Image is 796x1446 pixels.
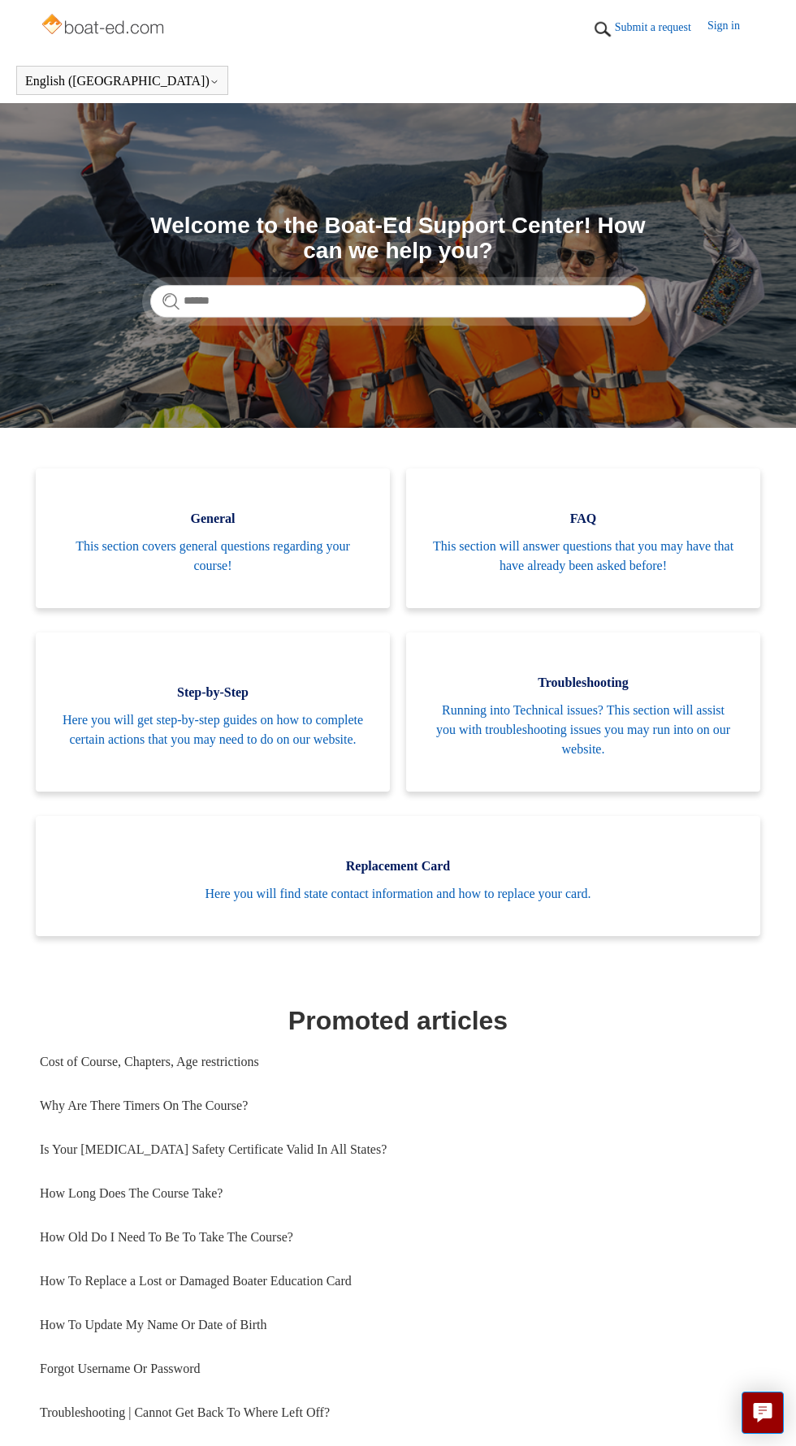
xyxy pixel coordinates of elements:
[40,1040,756,1084] a: Cost of Course, Chapters, Age restrictions
[615,19,707,36] a: Submit a request
[150,214,646,264] h1: Welcome to the Boat-Ed Support Center! How can we help you?
[40,1084,756,1128] a: Why Are There Timers On The Course?
[591,17,615,41] img: 01HZPCYTXV3JW8MJV9VD7EMK0H
[40,1259,756,1303] a: How To Replace a Lost or Damaged Boater Education Card
[40,10,169,42] img: Boat-Ed Help Center home page
[40,1215,756,1259] a: How Old Do I Need To Be To Take The Course?
[40,1347,756,1391] a: Forgot Username Or Password
[40,1391,756,1435] a: Troubleshooting | Cannot Get Back To Where Left Off?
[150,285,646,317] input: Search
[406,632,760,792] a: Troubleshooting Running into Technical issues? This section will assist you with troubleshooting ...
[40,1172,756,1215] a: How Long Does The Course Take?
[40,1303,756,1347] a: How To Update My Name Or Date of Birth
[430,701,736,759] span: Running into Technical issues? This section will assist you with troubleshooting issues you may r...
[60,857,736,876] span: Replacement Card
[60,509,366,529] span: General
[60,710,366,749] span: Here you will get step-by-step guides on how to complete certain actions that you may need to do ...
[430,509,736,529] span: FAQ
[40,1001,756,1040] h1: Promoted articles
[742,1392,784,1434] button: Live chat
[36,632,390,792] a: Step-by-Step Here you will get step-by-step guides on how to complete certain actions that you ma...
[60,884,736,904] span: Here you will find state contact information and how to replace your card.
[60,683,366,702] span: Step-by-Step
[36,468,390,608] a: General This section covers general questions regarding your course!
[36,816,760,936] a: Replacement Card Here you will find state contact information and how to replace your card.
[406,468,760,608] a: FAQ This section will answer questions that you may have that have already been asked before!
[430,537,736,576] span: This section will answer questions that you may have that have already been asked before!
[707,17,756,41] a: Sign in
[60,537,366,576] span: This section covers general questions regarding your course!
[430,673,736,693] span: Troubleshooting
[40,1128,756,1172] a: Is Your [MEDICAL_DATA] Safety Certificate Valid In All States?
[25,74,219,88] button: English ([GEOGRAPHIC_DATA])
